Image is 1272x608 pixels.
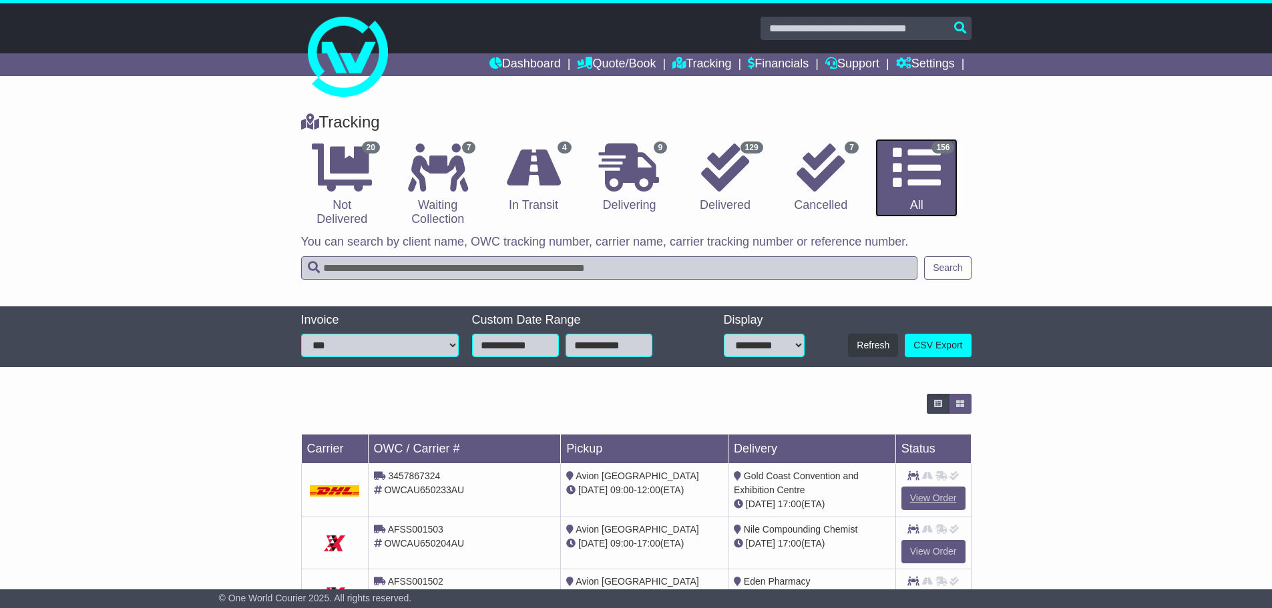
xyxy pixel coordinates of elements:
span: Avion [GEOGRAPHIC_DATA] [576,471,698,481]
span: Avion [GEOGRAPHIC_DATA] [576,576,698,587]
a: 129 Delivered [684,139,766,218]
span: [DATE] [746,538,775,549]
span: OWCAU650204AU [384,538,464,549]
a: View Order [901,540,966,563]
div: Invoice [301,313,459,328]
span: 20 [362,141,380,154]
span: 17:00 [778,538,801,549]
a: Financials [748,53,809,76]
span: 156 [931,141,954,154]
span: 4 [558,141,572,154]
span: 9 [654,141,668,154]
span: 129 [740,141,763,154]
a: 7 Waiting Collection [397,139,479,232]
td: OWC / Carrier # [368,434,561,464]
span: OWCAU650233AU [384,485,464,495]
a: Tracking [672,53,731,76]
span: AFSS001503 [388,524,443,535]
td: Delivery [728,434,895,464]
div: Tracking [294,113,978,132]
a: 4 In Transit [492,139,574,218]
span: AFSS001502 [388,576,443,587]
a: Settings [896,53,955,76]
span: © One World Courier 2025. All rights reserved. [219,593,412,603]
a: Support [825,53,879,76]
button: Search [924,256,971,280]
img: DHL.png [310,485,360,496]
span: Nile Compounding Chemist [744,524,857,535]
td: Status [895,434,971,464]
a: 9 Delivering [588,139,670,218]
div: (ETA) [734,497,890,511]
span: 17:00 [637,538,660,549]
a: 7 Cancelled [780,139,862,218]
span: 12:00 [637,485,660,495]
a: 20 Not Delivered [301,139,383,232]
img: GetCarrierServiceDarkLogo [321,530,348,557]
a: Dashboard [489,53,561,76]
a: Quote/Book [577,53,656,76]
span: Gold Coast Convention and Exhibition Centre [734,471,859,495]
span: 17:00 [778,499,801,509]
span: [DATE] [578,538,608,549]
div: - (ETA) [566,537,722,551]
span: [DATE] [746,499,775,509]
span: Eden Pharmacy [744,576,811,587]
button: Refresh [848,334,898,357]
a: View Order [901,487,966,510]
div: Custom Date Range [472,313,686,328]
div: Display [724,313,805,328]
div: - (ETA) [566,483,722,497]
span: 09:00 [610,485,634,495]
td: Pickup [561,434,728,464]
span: 7 [845,141,859,154]
a: CSV Export [905,334,971,357]
span: Avion [GEOGRAPHIC_DATA] [576,524,698,535]
span: 7 [462,141,476,154]
span: [DATE] [578,485,608,495]
span: 09:00 [610,538,634,549]
a: 156 All [875,139,958,218]
span: 3457867324 [388,471,440,481]
p: You can search by client name, OWC tracking number, carrier name, carrier tracking number or refe... [301,235,972,250]
td: Carrier [301,434,368,464]
div: (ETA) [734,537,890,551]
